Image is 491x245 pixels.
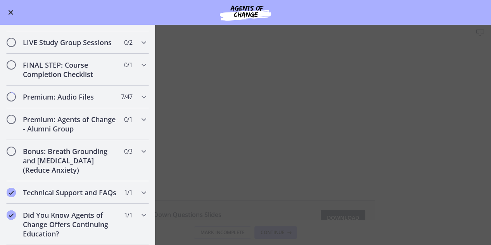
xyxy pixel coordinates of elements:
button: Enable menu [6,8,16,17]
span: 0 / 2 [124,38,132,47]
span: 0 / 1 [124,115,132,124]
h2: Bonus: Breath Grounding and [MEDICAL_DATA] (Reduce Anxiety) [23,147,118,175]
span: 7 / 47 [121,92,132,101]
span: 1 / 1 [124,188,132,197]
i: Completed [7,210,16,220]
span: 1 / 1 [124,210,132,220]
span: 0 / 3 [124,147,132,156]
h2: Did You Know Agents of Change Offers Continuing Education? [23,210,118,238]
h2: Technical Support and FAQs [23,188,118,197]
h2: FINAL STEP: Course Completion Checklist [23,60,118,79]
span: 0 / 1 [124,60,132,70]
h2: Premium: Audio Files [23,92,118,101]
i: Completed [7,188,16,197]
img: Agents of Change [199,3,292,22]
h2: Premium: Agents of Change - Alumni Group [23,115,118,133]
h2: LIVE Study Group Sessions [23,38,118,47]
